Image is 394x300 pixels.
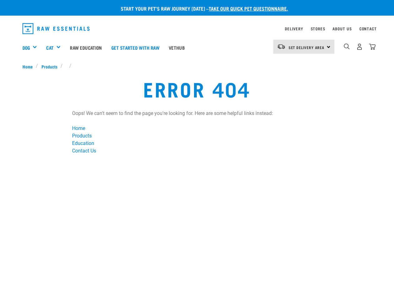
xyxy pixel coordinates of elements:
span: Set Delivery Area [289,46,325,48]
h1: error 404 [77,77,317,100]
img: Raw Essentials Logo [22,23,90,34]
a: Home [72,125,85,131]
a: About Us [333,27,352,30]
p: Oops! We can't seem to find the page you're looking for. Here are some helpful links instead: [72,110,322,117]
img: home-icon@2x.png [369,43,376,50]
a: Stores [311,27,325,30]
a: Dog [22,44,30,51]
a: Vethub [164,35,189,60]
a: Delivery [285,27,303,30]
a: Home [22,63,36,70]
a: Contact [359,27,377,30]
img: user.png [356,43,363,50]
nav: breadcrumbs [22,63,372,70]
a: take our quick pet questionnaire. [209,7,288,10]
a: Products [38,63,61,70]
a: Education [72,140,94,146]
a: Raw Education [65,35,106,60]
a: Cat [46,44,53,51]
nav: dropdown navigation [17,21,377,37]
a: Products [72,133,92,139]
img: van-moving.png [277,44,285,49]
img: home-icon-1@2x.png [344,43,350,49]
a: Get started with Raw [107,35,164,60]
a: Contact Us [72,148,96,154]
